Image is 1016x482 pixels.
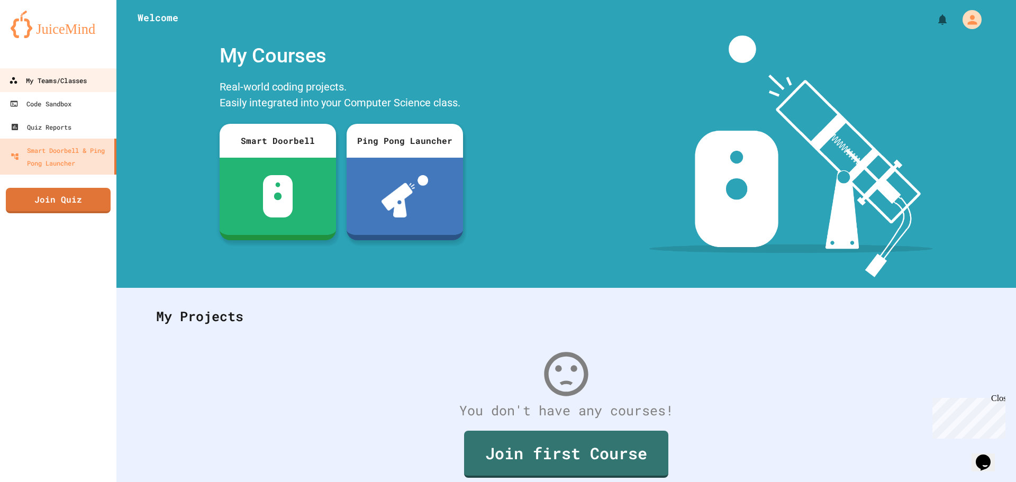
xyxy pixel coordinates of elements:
[220,124,336,158] div: Smart Doorbell
[649,35,933,277] img: banner-image-my-projects.png
[972,440,1005,471] iframe: chat widget
[928,394,1005,439] iframe: chat widget
[382,175,429,217] img: ppl-with-ball.png
[464,431,668,478] a: Join first Course
[347,124,463,158] div: Ping Pong Launcher
[214,35,468,76] div: My Courses
[146,296,987,337] div: My Projects
[951,7,984,32] div: My Account
[10,97,71,110] div: Code Sandbox
[917,11,951,29] div: My Notifications
[214,76,468,116] div: Real-world coding projects. Easily integrated into your Computer Science class.
[11,144,110,169] div: Smart Doorbell & Ping Pong Launcher
[11,11,106,38] img: logo-orange.svg
[146,401,987,421] div: You don't have any courses!
[9,74,87,87] div: My Teams/Classes
[11,121,71,133] div: Quiz Reports
[6,188,111,213] a: Join Quiz
[263,175,293,217] img: sdb-white.svg
[4,4,73,67] div: Chat with us now!Close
